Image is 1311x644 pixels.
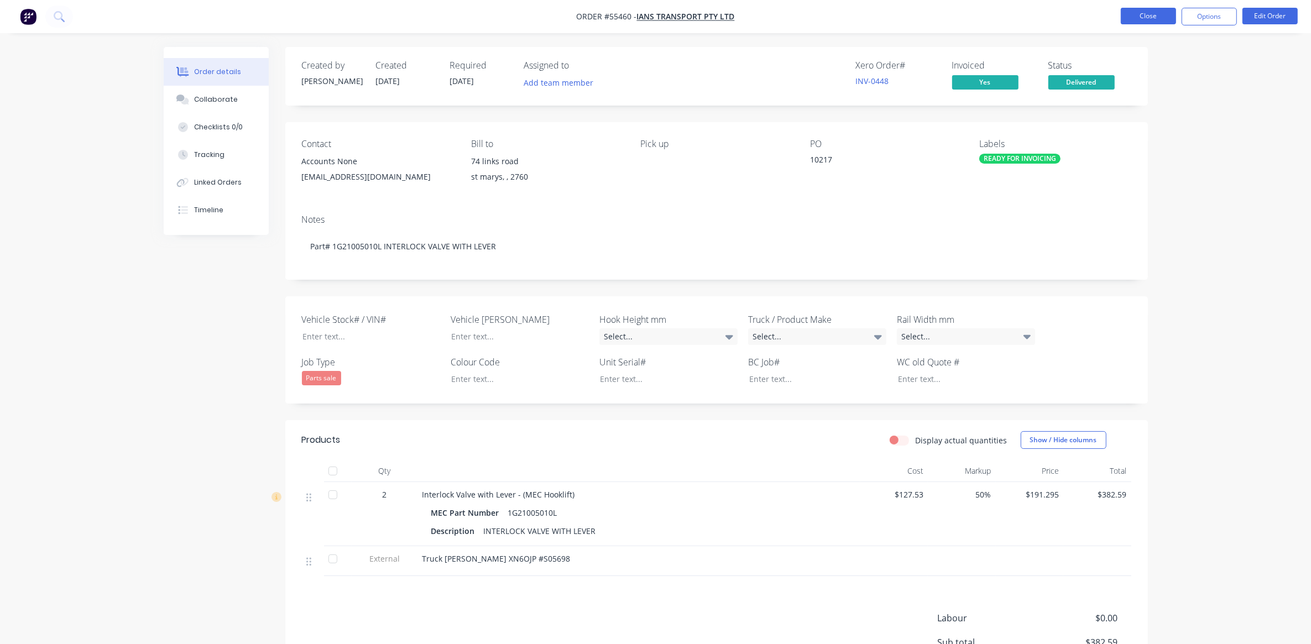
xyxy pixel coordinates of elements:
[865,489,924,500] span: $127.53
[451,355,589,369] label: Colour Code
[952,75,1018,89] span: Yes
[302,433,341,447] div: Products
[194,67,241,77] div: Order details
[383,489,387,500] span: 2
[352,460,418,482] div: Qty
[164,58,269,86] button: Order details
[1048,75,1115,92] button: Delivered
[748,328,886,345] div: Select...
[302,214,1131,225] div: Notes
[524,75,599,90] button: Add team member
[748,313,886,326] label: Truck / Product Make
[20,8,36,25] img: Factory
[599,355,738,369] label: Unit Serial#
[810,139,962,149] div: PO
[938,611,1036,625] span: Labour
[810,154,948,169] div: 10217
[916,434,1007,446] label: Display actual quantities
[422,553,571,564] span: Truck [PERSON_NAME] XN6OJP #S05698
[1021,431,1106,449] button: Show / Hide columns
[194,150,224,160] div: Tracking
[471,139,623,149] div: Bill to
[479,523,600,539] div: INTERLOCK VALVE WITH LEVER
[302,60,363,71] div: Created by
[164,169,269,196] button: Linked Orders
[302,371,341,385] div: Parts sale
[599,313,738,326] label: Hook Height mm
[376,60,437,71] div: Created
[599,328,738,345] div: Select...
[164,141,269,169] button: Tracking
[518,75,599,90] button: Add team member
[302,139,453,149] div: Contact
[1048,75,1115,89] span: Delivered
[897,355,1035,369] label: WC old Quote #
[996,460,1064,482] div: Price
[471,154,623,169] div: 74 links road
[1048,60,1131,71] div: Status
[302,154,453,169] div: Accounts None
[928,460,996,482] div: Markup
[431,505,504,521] div: MEC Part Number
[1036,611,1117,625] span: $0.00
[194,95,238,104] div: Collaborate
[450,60,511,71] div: Required
[524,60,635,71] div: Assigned to
[856,60,939,71] div: Xero Order #
[302,75,363,87] div: [PERSON_NAME]
[164,196,269,224] button: Timeline
[637,12,735,22] a: Ians Transport Pty Ltd
[1182,8,1237,25] button: Options
[897,313,1035,326] label: Rail Width mm
[1121,8,1176,24] button: Close
[640,139,792,149] div: Pick up
[1063,460,1131,482] div: Total
[356,553,414,564] span: External
[952,60,1035,71] div: Invoiced
[164,86,269,113] button: Collaborate
[1242,8,1298,24] button: Edit Order
[979,154,1061,164] div: READY FOR INVOICING
[376,76,400,86] span: [DATE]
[302,229,1131,263] div: Part# 1G21005010L INTERLOCK VALVE WITH LEVER
[577,12,637,22] span: Order #55460 -
[302,169,453,185] div: [EMAIL_ADDRESS][DOMAIN_NAME]
[164,113,269,141] button: Checklists 0/0
[302,355,440,369] label: Job Type
[194,122,243,132] div: Checklists 0/0
[979,139,1131,149] div: Labels
[194,205,223,215] div: Timeline
[860,460,928,482] div: Cost
[450,76,474,86] span: [DATE]
[471,169,623,185] div: st marys, , 2760
[897,328,1035,345] div: Select...
[748,355,886,369] label: BC Job#
[1000,489,1059,500] span: $191.295
[471,154,623,189] div: 74 links roadst marys, , 2760
[302,154,453,189] div: Accounts None[EMAIL_ADDRESS][DOMAIN_NAME]
[194,177,242,187] div: Linked Orders
[504,505,562,521] div: 1G21005010L
[856,76,889,86] a: INV-0448
[932,489,991,500] span: 50%
[422,489,575,500] span: Interlock Valve with Lever - (MEC Hooklift)
[1068,489,1127,500] span: $382.59
[431,523,479,539] div: Description
[302,313,440,326] label: Vehicle Stock# / VIN#
[451,313,589,326] label: Vehicle [PERSON_NAME]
